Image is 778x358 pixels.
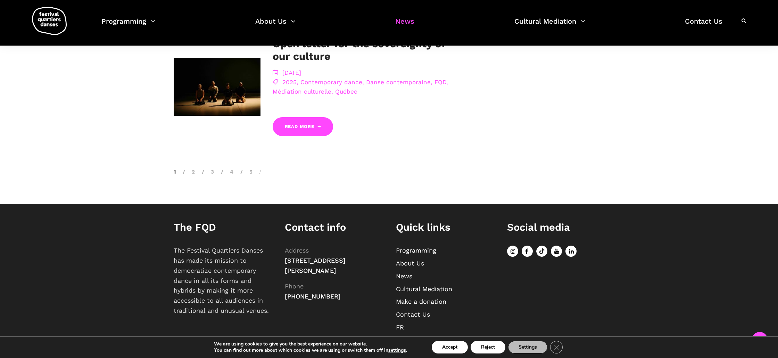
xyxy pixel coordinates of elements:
a: Contact Us [685,15,722,36]
a: FQD [434,79,446,86]
a: Contemporary dance [300,79,362,86]
a: Programming [396,247,436,254]
a: About Us [255,15,296,36]
a: 4 [221,169,233,175]
p: We are using cookies to give you the best experience on our website. [214,341,407,347]
span: , [446,79,448,86]
a: Read More [273,117,333,136]
a: 2025 [282,79,297,86]
span: Phone [285,283,304,290]
a: About Us [396,260,424,267]
a: News [396,272,412,280]
span: , [331,88,333,95]
span: 1 [174,169,176,175]
h1: Social media [507,221,604,233]
a: 2 [183,169,195,175]
button: Settings [508,341,547,353]
a: Programming [101,15,155,36]
img: Veronique Giasson | RESET² [174,58,260,116]
a: FR [396,324,404,331]
h1: Quick links [396,221,493,233]
a: Danse contemporaine [366,79,431,86]
p: You can find out more about which cookies we are using or switch them off in . [214,347,407,353]
a: 3 [202,169,214,175]
button: Close GDPR Cookie Banner [550,341,563,353]
a: Médiation culturelle [273,88,331,95]
span: Address [285,247,309,254]
button: Accept [432,341,468,353]
a: Québec [335,88,357,95]
img: logo-fqd-med [32,7,67,35]
a: Make a donation [396,298,446,305]
a: [DATE] [282,69,301,76]
a: Contact Us [396,311,430,318]
span: , [431,79,432,86]
a: Cultural Mediation [514,15,585,36]
button: settings [388,347,406,353]
span: [PHONE_NUMBER] [285,293,341,300]
a: News [395,15,414,36]
span: , [362,79,364,86]
span: , [297,79,298,86]
a: Open letter for the sovereignty of our culture [273,38,446,62]
h1: The FQD [174,221,271,233]
h1: Contact info [285,221,382,233]
a: 5 [240,169,253,175]
span: [STREET_ADDRESS][PERSON_NAME] [285,257,346,274]
a: Cultural Mediation [396,285,452,293]
button: Reject [471,341,505,353]
p: The Festival Quartiers Danses has made its mission to democratize contemporary dance in all its f... [174,246,271,316]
